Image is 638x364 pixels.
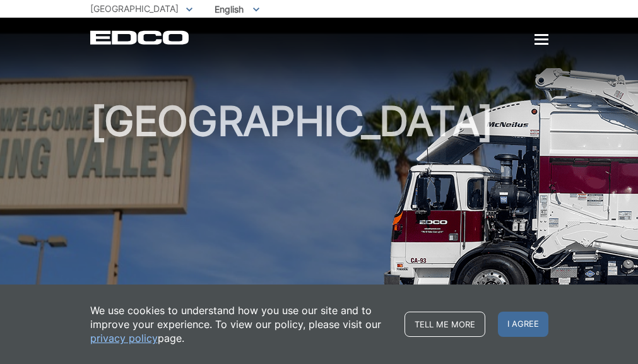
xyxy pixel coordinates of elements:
span: I agree [498,312,548,337]
span: [GEOGRAPHIC_DATA] [90,3,179,14]
a: privacy policy [90,331,158,345]
h1: [GEOGRAPHIC_DATA] [90,101,548,301]
a: Tell me more [405,312,485,337]
a: EDCD logo. Return to the homepage. [90,30,191,45]
p: We use cookies to understand how you use our site and to improve your experience. To view our pol... [90,303,392,345]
